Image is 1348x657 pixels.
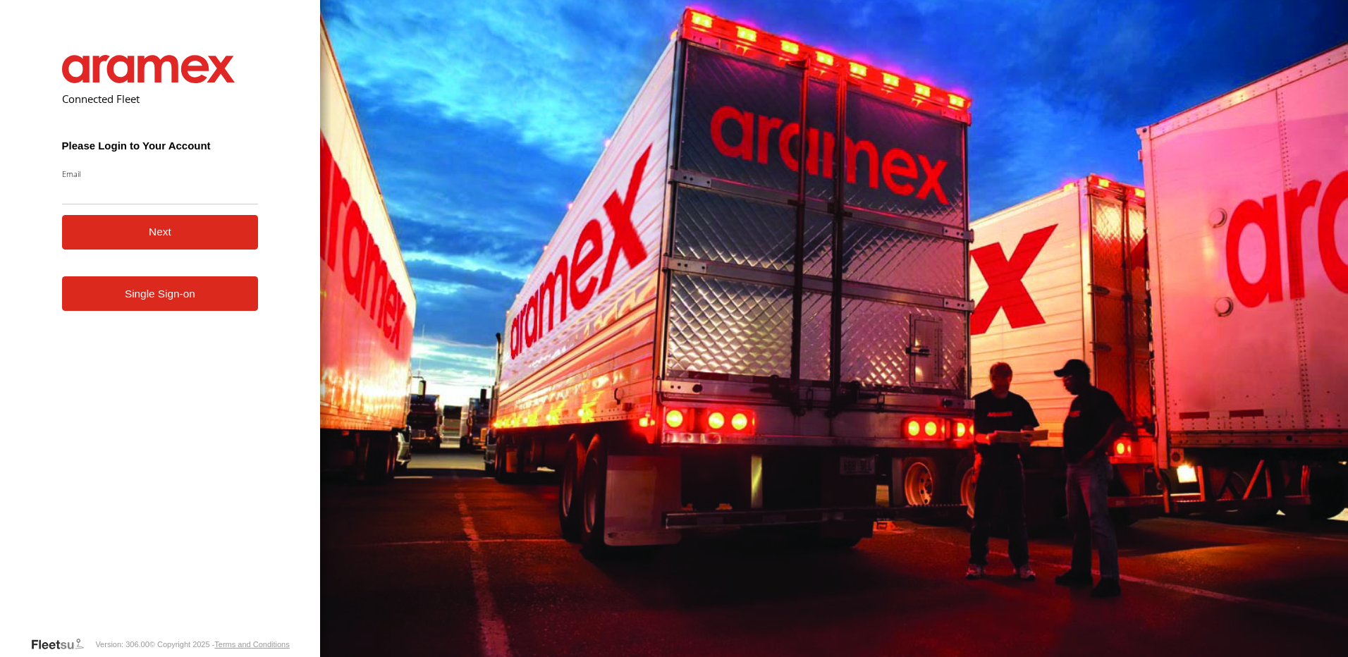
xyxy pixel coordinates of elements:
[30,637,95,651] a: Visit our Website
[62,55,235,83] img: Aramex
[95,640,149,649] div: Version: 306.00
[214,640,289,649] a: Terms and Conditions
[62,168,259,179] label: Email
[62,215,259,250] button: Next
[149,640,290,649] div: © Copyright 2025 -
[62,140,259,152] h3: Please Login to Your Account
[62,92,259,106] h2: Connected Fleet
[62,276,259,311] a: Single Sign-on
